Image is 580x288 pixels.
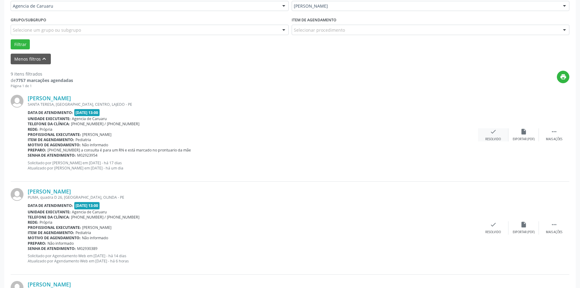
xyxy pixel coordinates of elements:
[490,221,497,228] i: check
[13,3,276,9] span: Agencia de Caruaru
[40,220,52,225] span: Própria
[82,225,111,230] span: [PERSON_NAME]
[47,241,74,246] span: Não informado
[28,209,71,215] b: Unidade executante:
[28,160,478,171] p: Solicitado por [PERSON_NAME] em [DATE] - há 17 dias Atualizado por [PERSON_NAME] em [DATE] - há u...
[28,153,76,158] b: Senha de atendimento:
[520,221,527,228] i: insert_drive_file
[28,142,81,148] b: Motivo de agendamento:
[28,230,74,235] b: Item de agendamento:
[82,132,111,137] span: [PERSON_NAME]
[28,121,70,126] b: Telefone da clínica:
[490,128,497,135] i: check
[292,15,336,25] label: Item de agendamento
[82,235,108,240] span: Não informado
[485,230,501,234] div: Resolvido
[28,148,46,153] b: Preparo:
[520,128,527,135] i: insert_drive_file
[28,132,81,137] b: Profissional executante:
[40,127,52,132] span: Própria
[28,215,70,220] b: Telefone da clínica:
[74,109,100,116] span: [DATE] 13:00
[11,71,73,77] div: 9 itens filtrados
[551,128,557,135] i: 
[28,235,81,240] b: Motivo de agendamento:
[28,253,478,264] p: Solicitado por Agendamento Web em [DATE] - há 14 dias Atualizado por Agendamento Web em [DATE] - ...
[560,73,567,80] i: print
[513,230,535,234] div: Exportar (PDF)
[513,137,535,141] div: Exportar (PDF)
[28,195,478,200] div: PUMA, quadra D 26, [GEOGRAPHIC_DATA], OLINDA - PE
[16,77,73,83] strong: 7757 marcações agendadas
[546,137,562,141] div: Mais ações
[72,116,107,121] span: Agencia de Caruaru
[28,188,71,195] a: [PERSON_NAME]
[11,95,23,108] img: img
[28,241,46,246] b: Preparo:
[557,71,569,83] button: print
[77,153,97,158] span: M02923954
[28,203,73,208] b: Data de atendimento:
[82,142,108,148] span: Não informado
[76,137,91,142] span: Pediatria
[28,137,74,142] b: Item de agendamento:
[546,230,562,234] div: Mais ações
[11,84,73,89] div: Página 1 de 1
[28,225,81,230] b: Profissional executante:
[13,27,81,33] span: Selecione um grupo ou subgrupo
[71,215,139,220] span: [PHONE_NUMBER] / [PHONE_NUMBER]
[76,230,91,235] span: Pediatria
[11,15,46,25] label: Grupo/Subgrupo
[11,39,30,50] button: Filtrar
[11,188,23,201] img: img
[28,220,38,225] b: Rede:
[71,121,139,126] span: [PHONE_NUMBER] / [PHONE_NUMBER]
[28,281,71,288] a: [PERSON_NAME]
[28,116,71,121] b: Unidade executante:
[41,55,47,62] i: keyboard_arrow_up
[294,27,345,33] span: Selecionar procedimento
[551,221,557,228] i: 
[28,95,71,101] a: [PERSON_NAME]
[47,148,191,153] span: [PHONE_NUMBER] a consulta é para um RN e está marcado no prontuario da mãe
[294,3,557,9] span: [PERSON_NAME]
[11,54,51,64] button: Menos filtroskeyboard_arrow_up
[72,209,107,215] span: Agencia de Caruaru
[28,110,73,115] b: Data de atendimento:
[28,246,76,251] b: Senha de atendimento:
[485,137,501,141] div: Resolvido
[28,102,478,107] div: SANTA TERESA, [GEOGRAPHIC_DATA], CENTRO, LAJEDO - PE
[11,77,73,84] div: de
[77,246,97,251] span: M02930389
[74,202,100,209] span: [DATE] 13:00
[28,127,38,132] b: Rede:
